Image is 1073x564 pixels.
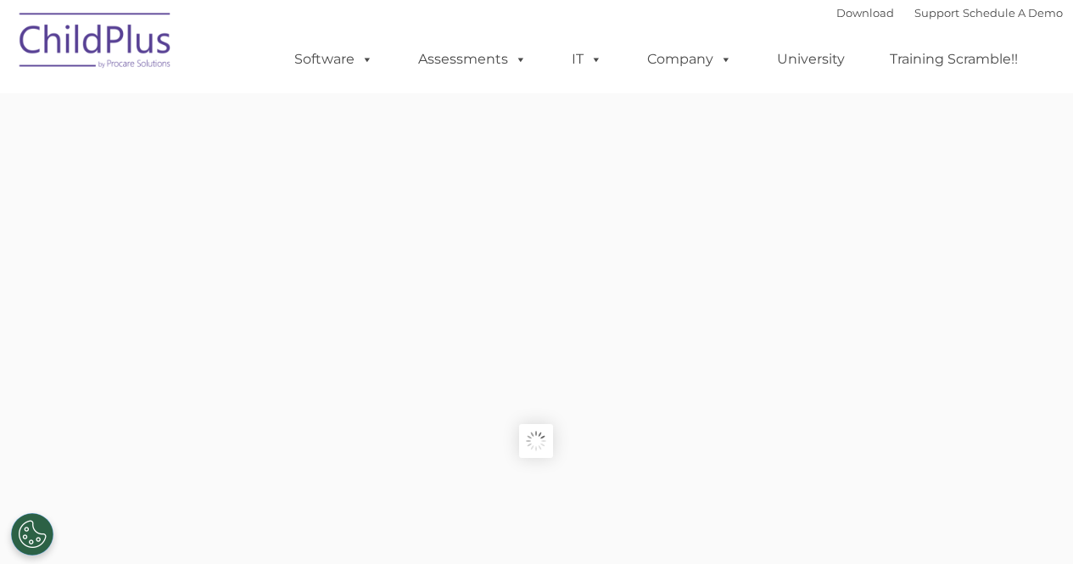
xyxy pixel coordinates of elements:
a: Assessments [401,42,544,76]
img: ChildPlus by Procare Solutions [11,1,181,86]
a: IT [555,42,619,76]
a: University [760,42,862,76]
a: Company [630,42,749,76]
a: Download [836,6,894,20]
a: Training Scramble!! [873,42,1035,76]
a: Schedule A Demo [963,6,1063,20]
font: | [836,6,1063,20]
button: Cookies Settings [11,513,53,556]
a: Support [914,6,959,20]
a: Software [277,42,390,76]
